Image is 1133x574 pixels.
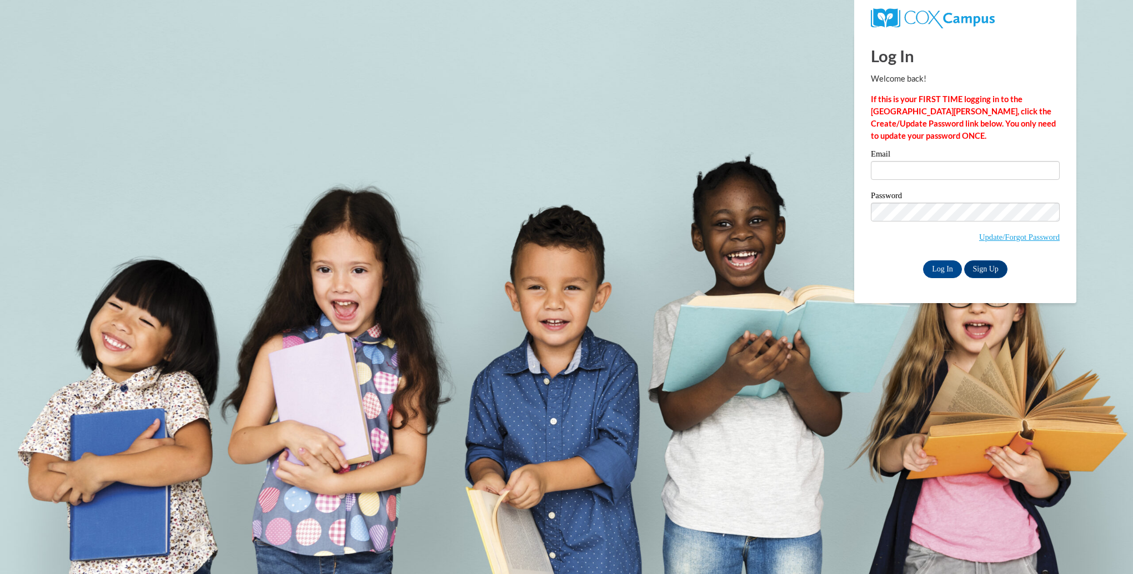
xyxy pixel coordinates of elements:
[871,94,1056,140] strong: If this is your FIRST TIME logging in to the [GEOGRAPHIC_DATA][PERSON_NAME], click the Create/Upd...
[871,8,995,28] img: COX Campus
[871,150,1060,161] label: Email
[871,13,995,22] a: COX Campus
[923,260,962,278] input: Log In
[964,260,1007,278] a: Sign Up
[871,73,1060,85] p: Welcome back!
[979,233,1060,241] a: Update/Forgot Password
[871,192,1060,203] label: Password
[871,44,1060,67] h1: Log In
